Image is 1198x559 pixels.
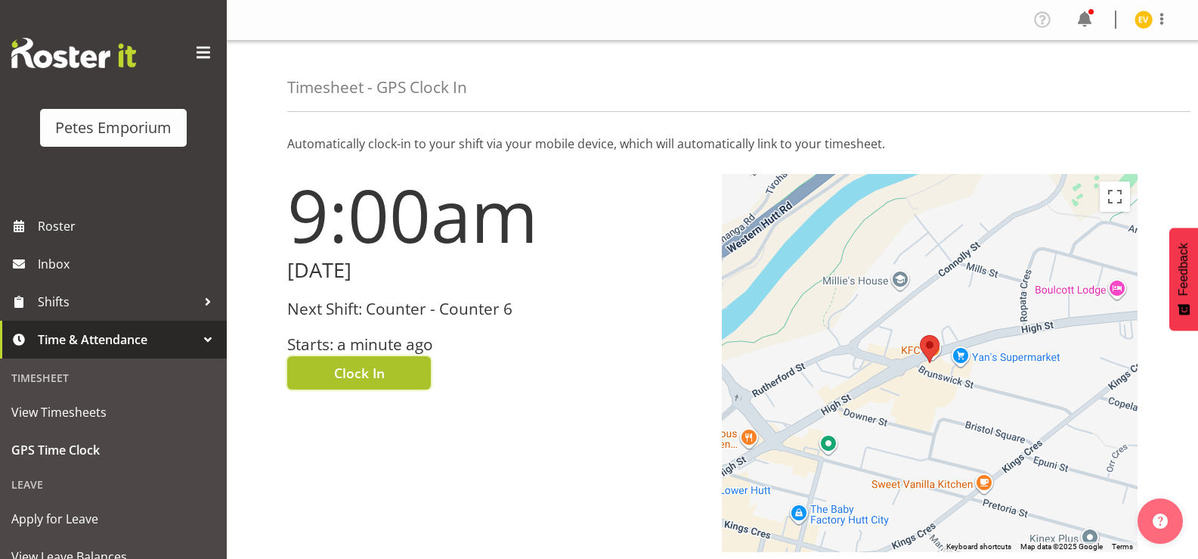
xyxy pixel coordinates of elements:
span: Clock In [334,363,385,383]
button: Toggle fullscreen view [1100,182,1130,212]
img: eva-vailini10223.jpg [1135,11,1153,29]
span: Feedback [1177,243,1190,296]
a: Open this area in Google Maps (opens a new window) [726,533,775,552]
h2: [DATE] [287,259,704,282]
div: Leave [4,469,223,500]
span: Map data ©2025 Google [1020,542,1103,551]
div: Petes Emporium [55,116,172,139]
span: Shifts [38,290,197,313]
button: Keyboard shortcuts [946,542,1011,552]
span: Time & Attendance [38,328,197,351]
h4: Timesheet - GPS Clock In [287,79,467,96]
button: Clock In [287,356,431,390]
h3: Next Shift: Counter - Counter 6 [287,300,704,318]
span: Inbox [38,253,219,275]
span: Apply for Leave [11,508,215,530]
a: View Timesheets [4,393,223,431]
h3: Starts: a minute ago [287,336,704,353]
p: Automatically clock-in to your shift via your mobile device, which will automatically link to you... [287,135,1138,153]
img: Google [726,533,775,552]
a: GPS Time Clock [4,431,223,469]
span: GPS Time Clock [11,439,215,461]
a: Apply for Leave [4,500,223,538]
button: Feedback - Show survey [1169,228,1198,331]
span: Roster [38,215,219,238]
span: View Timesheets [11,401,215,424]
div: Timesheet [4,362,223,393]
img: help-xxl-2.png [1153,514,1168,529]
a: Terms (opens in new tab) [1112,542,1133,551]
h1: 9:00am [287,174,704,256]
img: Rosterit website logo [11,38,136,68]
